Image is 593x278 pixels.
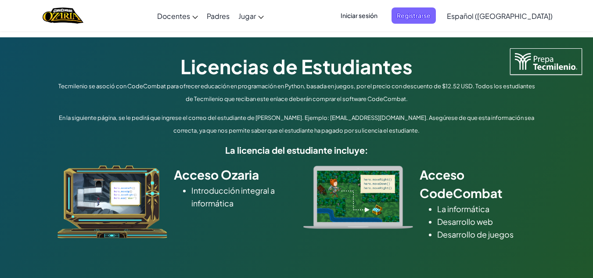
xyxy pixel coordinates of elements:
[420,166,536,202] h2: Acceso CodeCombat
[447,11,553,21] span: Español ([GEOGRAPHIC_DATA])
[202,4,234,28] a: Padres
[437,228,536,241] li: Desarrollo de juegos
[58,166,167,238] img: ozaria_acodus.png
[55,112,538,137] p: En la siguiente página, se le pedirá que ingrese el correo del estudiante de [PERSON_NAME]. Ejemp...
[55,53,538,80] h1: Licencias de Estudiantes
[238,11,256,21] span: Jugar
[43,7,83,25] a: Ozaria by CodeCombat logo
[234,4,268,28] a: Jugar
[392,7,436,24] button: Registrarse
[55,80,538,105] p: Tecmilenio se asoció con CodeCombat para ofrecer educación en programación en Python, basada en j...
[55,143,538,157] h5: La licencia del estudiante incluye:
[437,202,536,215] li: La informática
[174,166,290,184] h2: Acceso Ozaria
[335,7,383,24] button: Iniciar sesión
[157,11,190,21] span: Docentes
[442,4,557,28] a: Español ([GEOGRAPHIC_DATA])
[510,48,582,75] img: Tecmilenio logo
[303,166,413,229] img: type_real_code.png
[153,4,202,28] a: Docentes
[437,215,536,228] li: Desarrollo web
[191,184,290,209] li: Introducción integral a informática
[43,7,83,25] img: Home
